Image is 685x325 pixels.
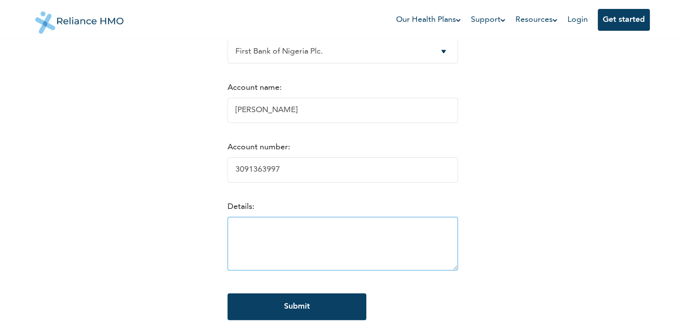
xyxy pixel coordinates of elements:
label: Details: [228,203,254,211]
button: Get started [598,9,650,31]
img: Reliance HMO's Logo [35,4,123,34]
input: Submit [228,293,366,320]
a: Login [568,16,588,24]
a: Support [471,14,506,26]
label: Account number: [228,143,290,151]
a: Our Health Plans [396,14,461,26]
label: Account name: [228,84,282,92]
a: Resources [515,14,558,26]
